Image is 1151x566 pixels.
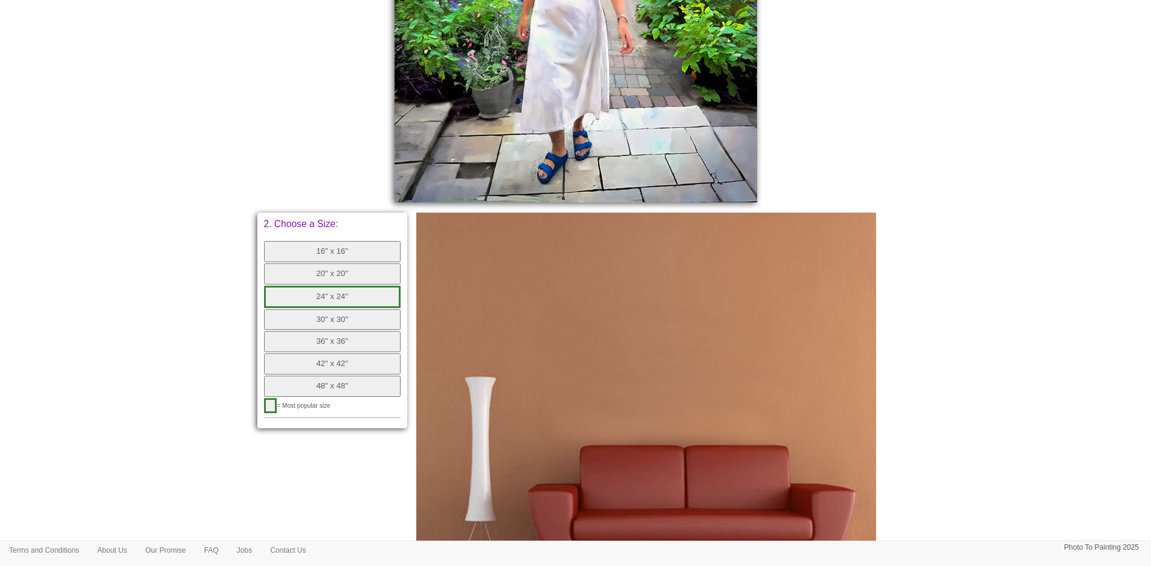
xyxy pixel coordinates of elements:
button: 42" x 42" [264,353,401,375]
button: 20" x 20" [264,263,401,285]
a: FAQ [195,541,228,559]
a: Our Promise [136,541,195,559]
button: 30" x 30" [264,309,401,330]
button: 36" x 36" [264,331,401,352]
a: About Us [88,541,136,559]
p: 2. Choose a Size: [264,219,401,229]
a: Contact Us [261,541,315,559]
span: = Most popular size [277,402,330,409]
button: 48" x 48" [264,376,401,397]
a: Jobs [228,541,261,559]
button: 16" x 16" [264,241,401,262]
p: Photo To Painting 2025 [1064,541,1139,554]
button: 24" x 24" [264,286,401,308]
